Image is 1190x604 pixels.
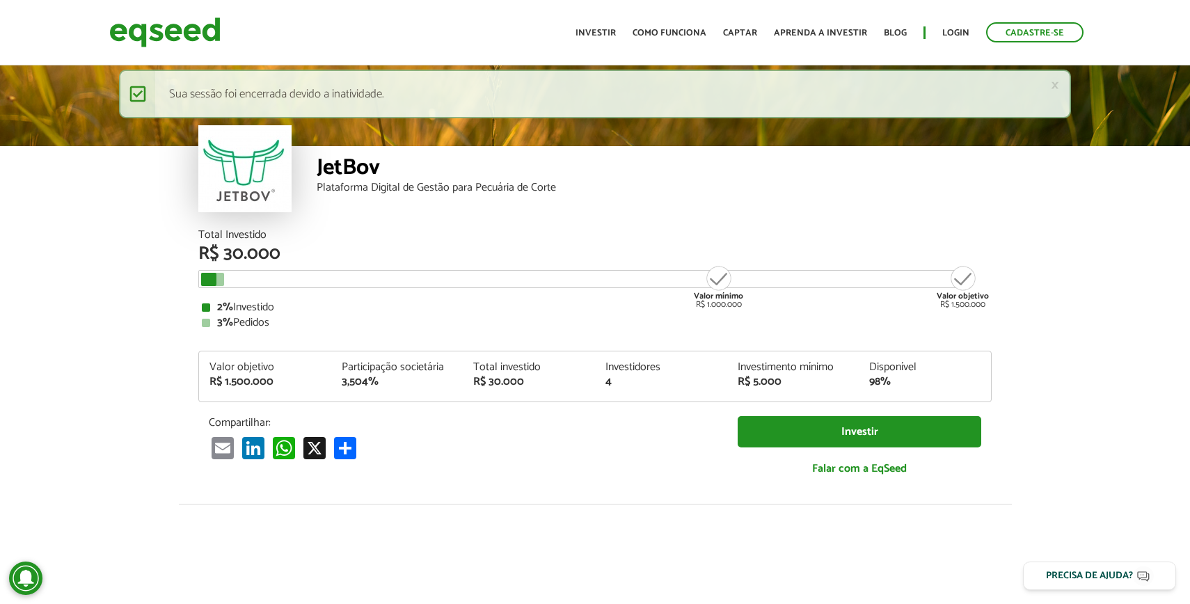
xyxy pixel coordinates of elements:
[331,436,359,459] a: Compartilhar
[473,362,585,373] div: Total investido
[198,230,992,241] div: Total Investido
[473,376,585,388] div: R$ 30.000
[342,362,453,373] div: Participação societária
[884,29,907,38] a: Blog
[576,29,616,38] a: Investir
[317,157,992,182] div: JetBov
[937,264,989,309] div: R$ 1.500.000
[738,362,849,373] div: Investimento mínimo
[119,70,1071,118] div: Sua sessão foi encerrada devido a inatividade.
[239,436,267,459] a: LinkedIn
[109,14,221,51] img: EqSeed
[738,454,981,483] a: Falar com a EqSeed
[605,362,717,373] div: Investidores
[209,436,237,459] a: Email
[869,362,981,373] div: Disponível
[633,29,706,38] a: Como funciona
[217,298,233,317] strong: 2%
[986,22,1084,42] a: Cadastre-se
[202,317,988,328] div: Pedidos
[869,376,981,388] div: 98%
[738,376,849,388] div: R$ 5.000
[738,416,981,447] a: Investir
[937,289,989,303] strong: Valor objetivo
[774,29,867,38] a: Aprenda a investir
[301,436,328,459] a: X
[202,302,988,313] div: Investido
[694,289,743,303] strong: Valor mínimo
[317,182,992,193] div: Plataforma Digital de Gestão para Pecuária de Corte
[942,29,969,38] a: Login
[198,245,992,263] div: R$ 30.000
[1051,78,1059,93] a: ×
[217,313,233,332] strong: 3%
[209,416,717,429] p: Compartilhar:
[209,376,321,388] div: R$ 1.500.000
[692,264,745,309] div: R$ 1.000.000
[209,362,321,373] div: Valor objetivo
[605,376,717,388] div: 4
[723,29,757,38] a: Captar
[342,376,453,388] div: 3,504%
[270,436,298,459] a: WhatsApp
